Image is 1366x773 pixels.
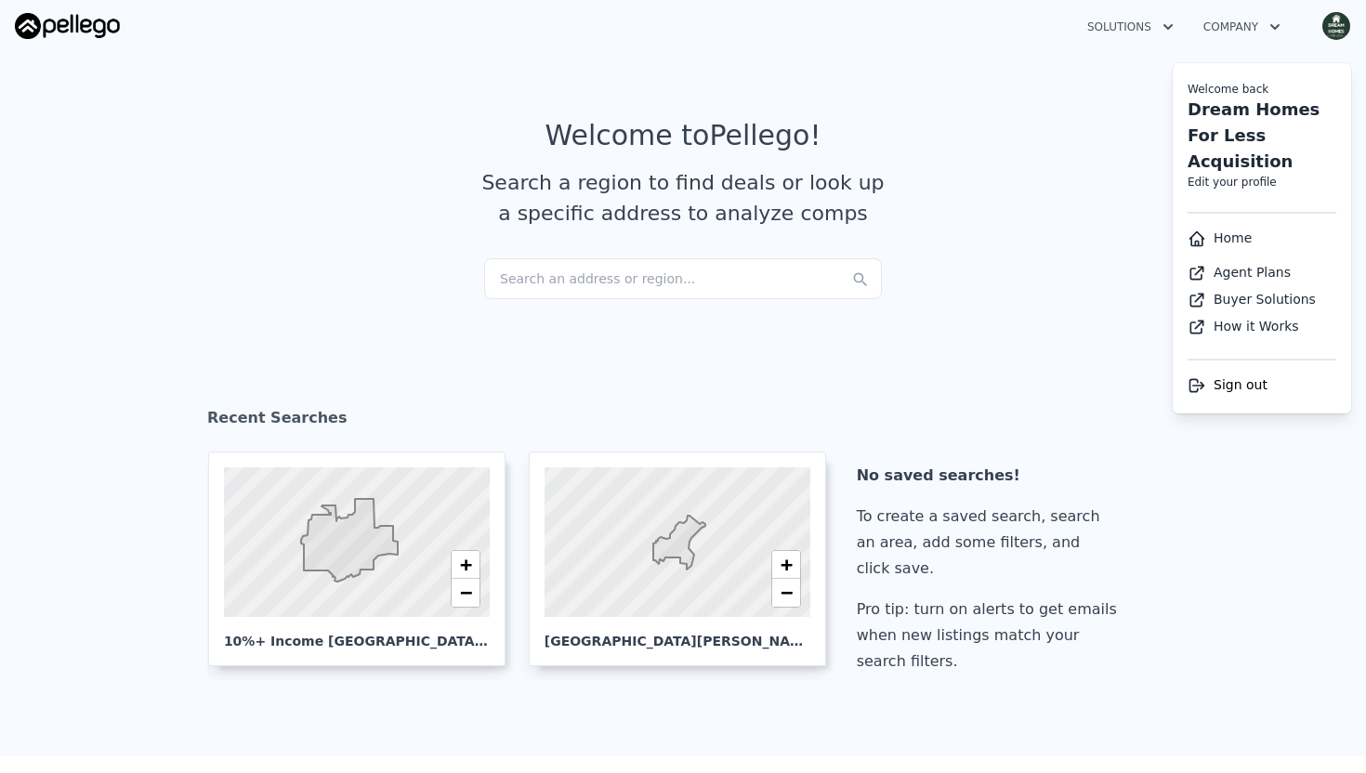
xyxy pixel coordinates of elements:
[224,617,490,650] div: 10%+ Income [GEOGRAPHIC_DATA][PERSON_NAME] $20K-$50K
[475,167,891,229] div: Search a region to find deals or look up a specific address to analyze comps
[208,452,520,666] a: 10%+ Income [GEOGRAPHIC_DATA][PERSON_NAME] $20K-$50K
[1321,11,1351,41] img: avatar
[207,392,1159,452] div: Recent Searches
[545,119,821,152] div: Welcome to Pellego !
[1188,319,1299,334] a: How it Works
[857,504,1124,582] div: To create a saved search, search an area, add some filters, and click save.
[781,581,793,604] span: −
[1072,10,1189,44] button: Solutions
[1188,82,1336,97] div: Welcome back
[1189,10,1295,44] button: Company
[460,553,472,576] span: +
[1188,230,1252,245] a: Home
[857,596,1124,675] div: Pro tip: turn on alerts to get emails when new listings match your search filters.
[1188,265,1291,280] a: Agent Plans
[1214,377,1267,392] span: Sign out
[452,579,479,607] a: Zoom out
[452,551,479,579] a: Zoom in
[857,463,1124,489] div: No saved searches!
[529,452,841,666] a: [GEOGRAPHIC_DATA][PERSON_NAME]
[1188,176,1277,189] a: Edit your profile
[545,617,810,650] div: [GEOGRAPHIC_DATA][PERSON_NAME]
[1188,292,1316,307] a: Buyer Solutions
[460,581,472,604] span: −
[484,258,882,299] div: Search an address or region...
[772,579,800,607] a: Zoom out
[15,13,120,39] img: Pellego
[1188,375,1267,395] button: Sign out
[781,553,793,576] span: +
[772,551,800,579] a: Zoom in
[1188,99,1320,171] a: Dream Homes For Less Acquisition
